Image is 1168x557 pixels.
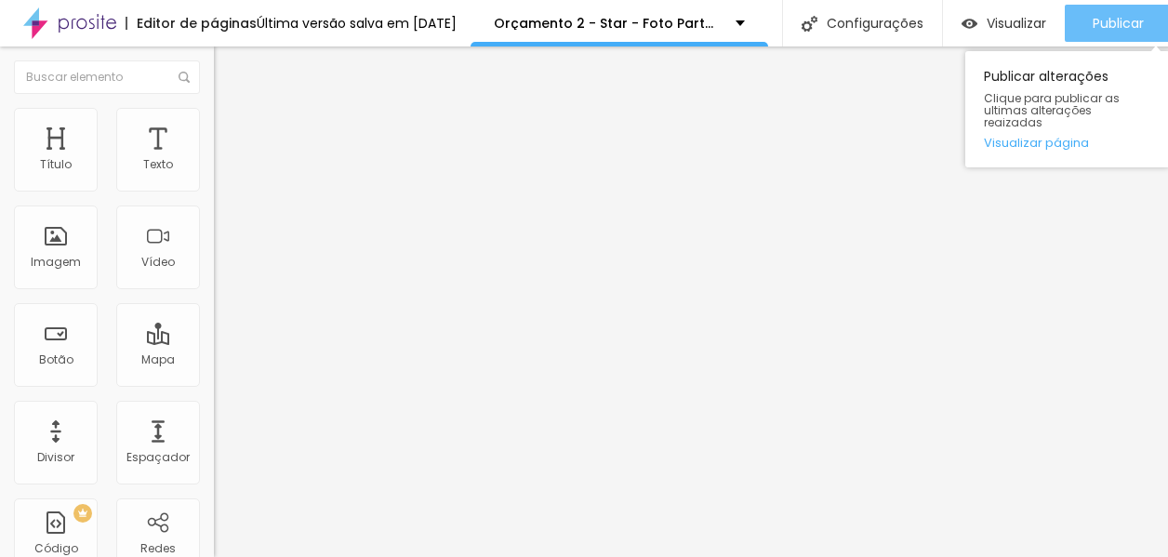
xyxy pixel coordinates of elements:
[141,353,175,366] div: Mapa
[141,256,175,269] div: Vídeo
[984,137,1151,149] a: Visualizar página
[962,16,977,32] img: view-1.svg
[943,5,1065,42] button: Visualizar
[143,158,173,171] div: Texto
[37,451,74,464] div: Divisor
[39,353,73,366] div: Botão
[987,16,1046,31] span: Visualizar
[494,17,722,30] p: Orçamento 2 - Star - Foto Parto 25
[14,60,200,94] input: Buscar elemento
[1093,16,1144,31] span: Publicar
[40,158,72,171] div: Título
[179,72,190,83] img: Icone
[126,17,257,30] div: Editor de páginas
[802,16,817,32] img: Icone
[31,256,81,269] div: Imagem
[984,92,1151,129] span: Clique para publicar as ultimas alterações reaizadas
[257,17,457,30] div: Última versão salva em [DATE]
[126,451,190,464] div: Espaçador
